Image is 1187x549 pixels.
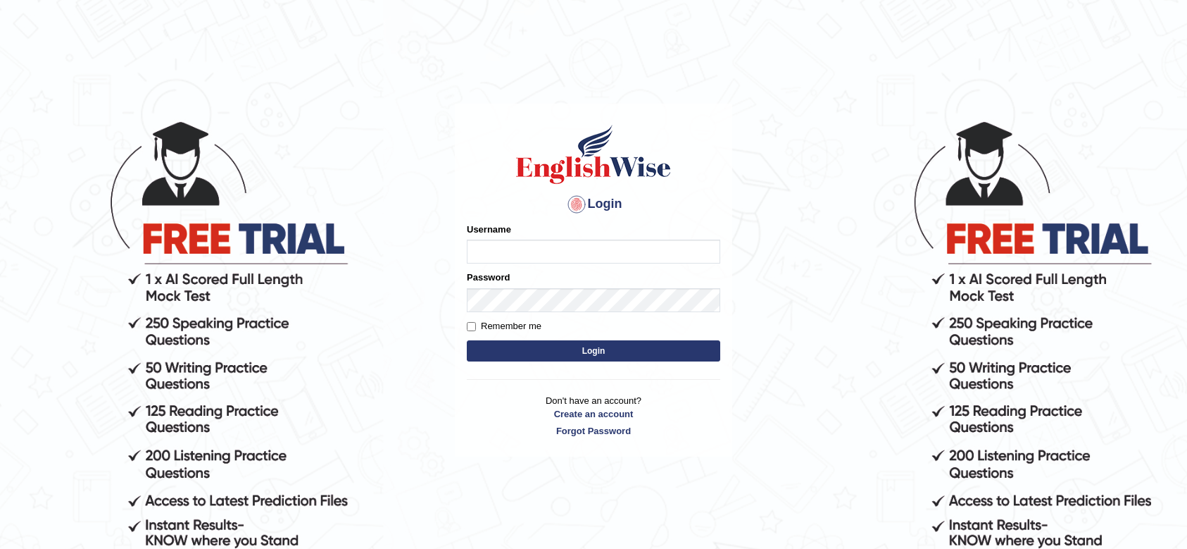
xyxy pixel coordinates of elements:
[467,407,720,421] a: Create an account
[467,394,720,438] p: Don't have an account?
[467,193,720,216] h4: Login
[467,319,541,333] label: Remember me
[467,271,510,284] label: Password
[467,223,511,236] label: Username
[467,424,720,438] a: Forgot Password
[513,123,674,186] img: Logo of English Wise sign in for intelligent practice with AI
[467,340,720,362] button: Login
[467,322,476,331] input: Remember me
